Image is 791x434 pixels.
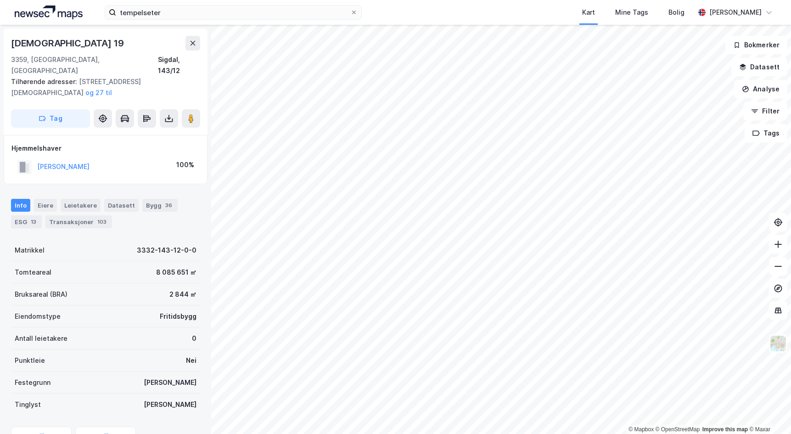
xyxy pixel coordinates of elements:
div: [PERSON_NAME] [144,377,196,388]
div: 3332-143-12-0-0 [137,245,196,256]
div: [PERSON_NAME] [144,399,196,410]
div: 36 [163,201,174,210]
div: Bygg [142,199,178,212]
div: 103 [95,217,108,226]
div: 2 844 ㎡ [169,289,196,300]
input: Søk på adresse, matrikkel, gårdeiere, leietakere eller personer [116,6,350,19]
img: Z [769,335,787,352]
div: Kart [582,7,595,18]
div: Fritidsbygg [160,311,196,322]
div: Datasett [104,199,139,212]
div: [PERSON_NAME] [709,7,762,18]
div: Kontrollprogram for chat [745,390,791,434]
a: Improve this map [702,426,748,433]
div: Punktleie [15,355,45,366]
div: 0 [192,333,196,344]
button: Filter [743,102,787,120]
a: Mapbox [628,426,654,433]
div: 13 [29,217,38,226]
div: Hjemmelshaver [11,143,200,154]
div: Info [11,199,30,212]
div: Mine Tags [615,7,648,18]
div: 100% [176,159,194,170]
div: 8 085 651 ㎡ [156,267,196,278]
button: Tags [745,124,787,142]
img: logo.a4113a55bc3d86da70a041830d287a7e.svg [15,6,83,19]
div: [DEMOGRAPHIC_DATA] 19 [11,36,126,51]
div: Bolig [668,7,684,18]
div: Leietakere [61,199,101,212]
div: Bruksareal (BRA) [15,289,67,300]
div: ESG [11,215,42,228]
div: Nei [186,355,196,366]
button: Datasett [731,58,787,76]
div: Tinglyst [15,399,41,410]
div: Festegrunn [15,377,50,388]
button: Bokmerker [725,36,787,54]
div: 3359, [GEOGRAPHIC_DATA], [GEOGRAPHIC_DATA] [11,54,158,76]
span: Tilhørende adresser: [11,78,79,85]
div: Transaksjoner [45,215,112,228]
div: Matrikkel [15,245,45,256]
div: Eiere [34,199,57,212]
div: Sigdal, 143/12 [158,54,200,76]
button: Tag [11,109,90,128]
div: Antall leietakere [15,333,67,344]
a: OpenStreetMap [656,426,700,433]
iframe: Chat Widget [745,390,791,434]
div: Tomteareal [15,267,51,278]
div: [STREET_ADDRESS][DEMOGRAPHIC_DATA] [11,76,193,98]
button: Analyse [734,80,787,98]
div: Eiendomstype [15,311,61,322]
